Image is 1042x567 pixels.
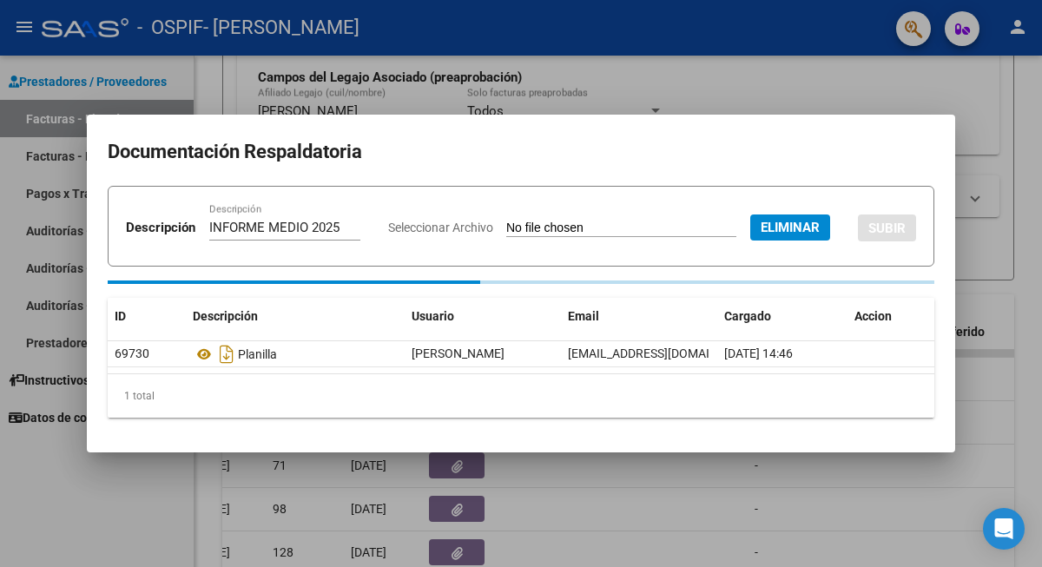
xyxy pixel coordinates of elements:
[108,135,934,168] h2: Documentación Respaldatoria
[847,298,934,335] datatable-header-cell: Accion
[412,309,454,323] span: Usuario
[412,346,505,360] span: [PERSON_NAME]
[854,309,892,323] span: Accion
[983,508,1025,550] div: Open Intercom Messenger
[108,298,186,335] datatable-header-cell: ID
[388,221,493,234] span: Seleccionar Archivo
[193,309,258,323] span: Descripción
[108,374,934,418] div: 1 total
[215,340,238,368] i: Descargar documento
[868,221,906,236] span: SUBIR
[724,346,793,360] span: [DATE] 14:46
[115,309,126,323] span: ID
[561,298,717,335] datatable-header-cell: Email
[724,309,771,323] span: Cargado
[750,214,830,241] button: Eliminar
[186,298,405,335] datatable-header-cell: Descripción
[115,346,149,360] span: 69730
[858,214,916,241] button: SUBIR
[193,340,398,368] div: Planilla
[126,218,195,238] p: Descripción
[717,298,847,335] datatable-header-cell: Cargado
[761,220,820,235] span: Eliminar
[568,346,761,360] span: [EMAIL_ADDRESS][DOMAIN_NAME]
[568,309,599,323] span: Email
[405,298,561,335] datatable-header-cell: Usuario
